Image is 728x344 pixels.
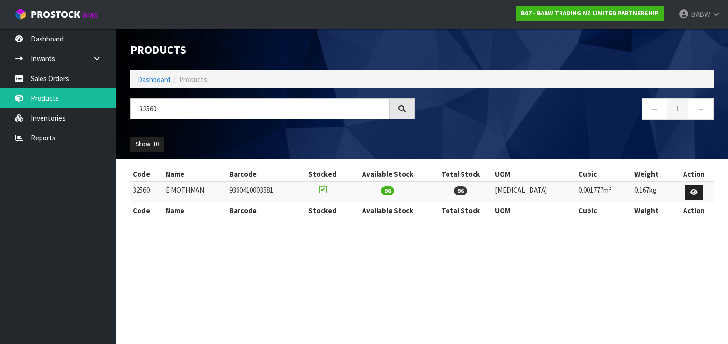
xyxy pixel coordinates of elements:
th: Name [163,203,227,218]
td: 9360410003581 [227,182,298,203]
td: 32560 [130,182,163,203]
th: Available Stock [347,203,429,218]
td: 0.001777m [576,182,632,203]
td: 0.167kg [632,182,674,203]
nav: Page navigation [429,98,714,122]
th: Name [163,166,227,182]
th: Barcode [227,203,298,218]
td: [MEDICAL_DATA] [492,182,576,203]
th: Stocked [298,166,347,182]
th: Barcode [227,166,298,182]
span: Products [179,75,207,84]
th: Total Stock [429,203,492,218]
th: Total Stock [429,166,492,182]
button: Show: 10 [130,137,164,152]
sup: 3 [609,184,612,191]
th: UOM [492,203,576,218]
th: Cubic [576,166,632,182]
td: E MOTHMAN [163,182,227,203]
span: 96 [381,186,394,195]
th: Available Stock [347,166,429,182]
th: Action [674,166,714,182]
th: UOM [492,166,576,182]
input: Search products [130,98,390,119]
a: ← [642,98,667,119]
span: BABW [691,10,710,19]
strong: B07 - BABW TRADING NZ LIMITED PARTNERSHIP [521,9,658,17]
th: Action [674,203,714,218]
th: Weight [632,203,674,218]
span: ProStock [31,8,80,21]
th: Weight [632,166,674,182]
a: Dashboard [138,75,170,84]
a: → [688,98,714,119]
th: Cubic [576,203,632,218]
th: Stocked [298,203,347,218]
small: WMS [82,11,97,20]
th: Code [130,166,163,182]
a: 1 [667,98,688,119]
th: Code [130,203,163,218]
span: 96 [454,186,467,195]
img: cube-alt.png [14,8,27,20]
h1: Products [130,43,415,56]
